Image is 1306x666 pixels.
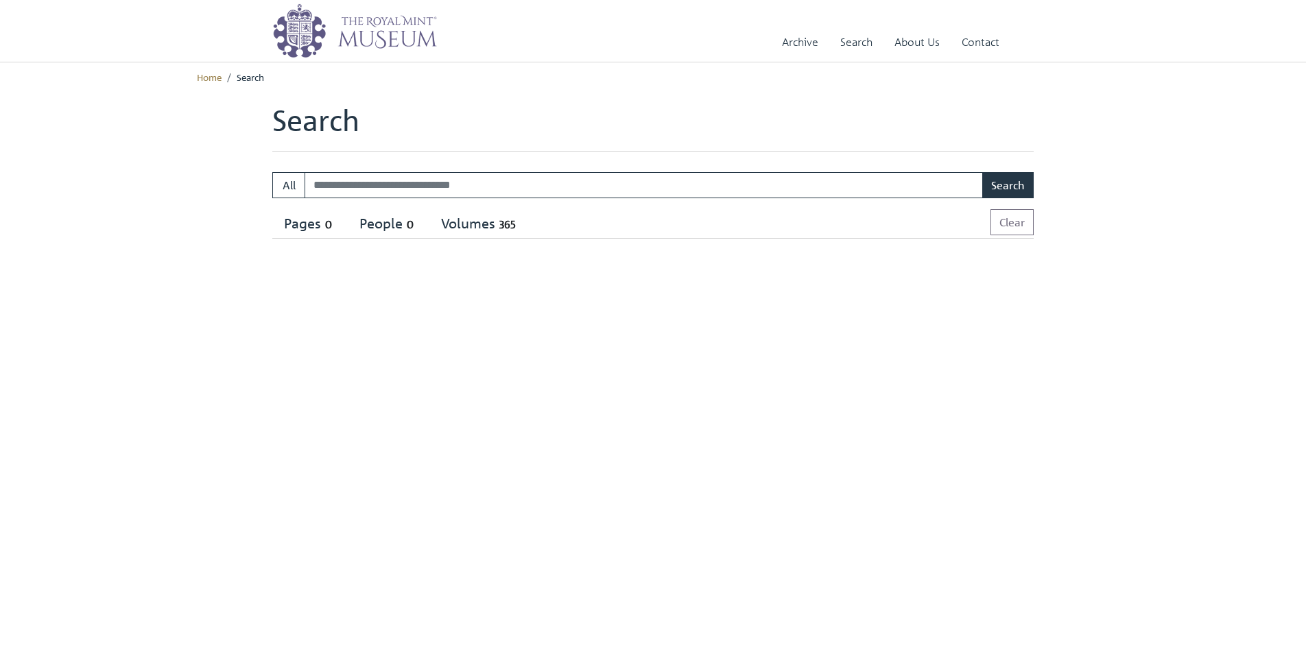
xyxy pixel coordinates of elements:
button: All [272,172,305,198]
span: 365 [495,217,519,233]
div: Volumes [441,215,519,233]
a: Search [840,23,872,62]
div: Pages [284,215,336,233]
h1: Search [272,103,1034,151]
a: Contact [962,23,999,62]
button: Clear [990,209,1034,235]
input: Enter one or more search terms... [305,172,984,198]
span: 0 [403,217,418,233]
span: 0 [321,217,336,233]
div: People [359,215,418,233]
img: logo_wide.png [272,3,437,58]
a: Home [197,71,222,83]
a: Archive [782,23,818,62]
a: About Us [894,23,940,62]
button: Search [982,172,1034,198]
span: Search [237,71,264,83]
